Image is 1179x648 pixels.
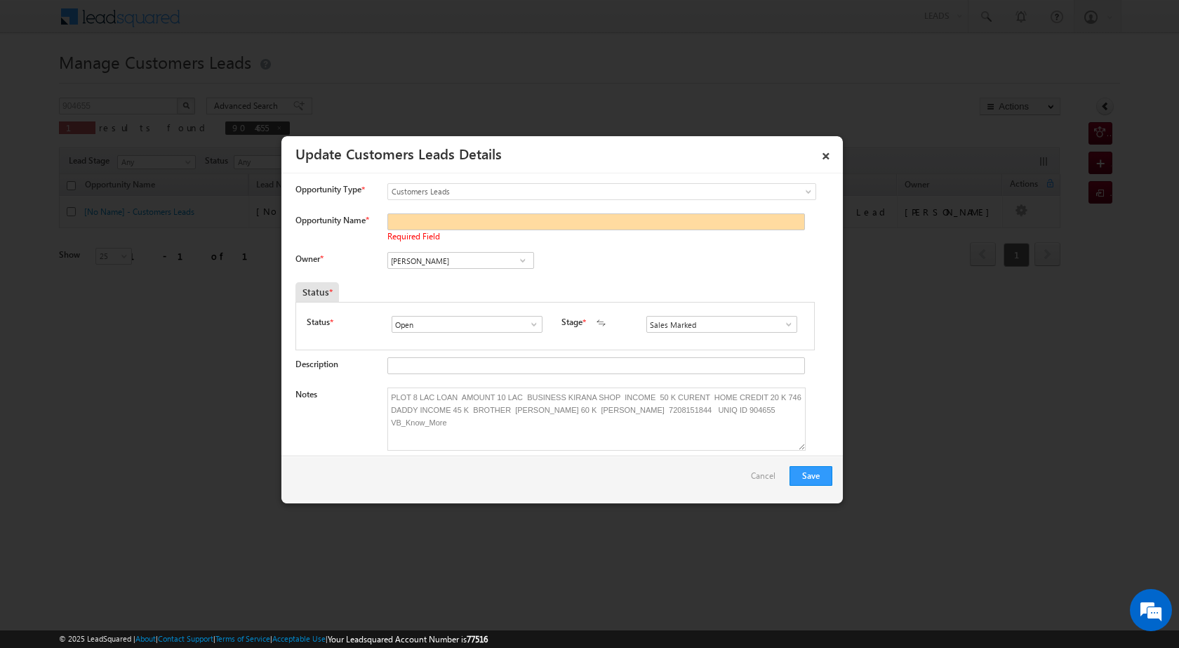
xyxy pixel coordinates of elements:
label: Opportunity Name [295,215,368,225]
label: Owner [295,253,323,264]
a: Contact Support [158,634,213,643]
label: Status [307,316,330,329]
div: Chat with us now [73,74,236,92]
a: Show All Items [514,253,531,267]
a: About [135,634,156,643]
span: © 2025 LeadSquared | | | | | [59,633,488,646]
div: Status [295,282,339,302]
span: Customers Leads [388,185,759,198]
span: Required Field [387,231,440,242]
img: d_60004797649_company_0_60004797649 [24,74,59,92]
button: Save [790,466,832,486]
textarea: Type your message and hit 'Enter' [18,130,256,421]
div: Minimize live chat window [230,7,264,41]
label: Description [295,359,338,369]
a: Update Customers Leads Details [295,143,502,163]
input: Type to Search [646,316,797,333]
span: 77516 [467,634,488,644]
label: Notes [295,389,317,399]
a: Terms of Service [215,634,270,643]
a: × [814,141,838,166]
a: Customers Leads [387,183,816,200]
em: Start Chat [191,432,255,451]
input: Type to Search [392,316,542,333]
a: Acceptable Use [272,634,326,643]
span: Your Leadsquared Account Number is [328,634,488,644]
a: Show All Items [521,317,539,331]
input: Type to Search [387,252,534,269]
a: Cancel [751,466,782,493]
span: Opportunity Type [295,183,361,196]
a: Show All Items [776,317,794,331]
label: Stage [561,316,582,329]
